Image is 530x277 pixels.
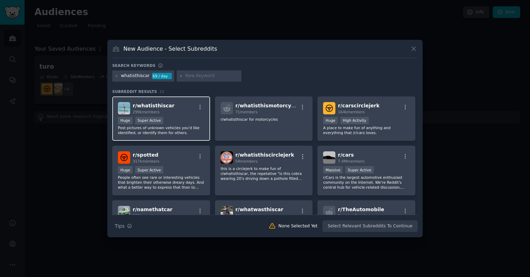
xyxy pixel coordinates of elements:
div: Super Active [135,166,164,174]
div: Huge [323,117,338,124]
span: r/ cars [338,152,354,158]
div: 69 / day [152,73,172,79]
div: None Selected Yet [278,223,317,229]
span: r/ TheAutomobile [338,207,384,212]
span: 317k members [133,159,159,163]
p: r/Cars is the largest automotive enthusiast community on the Internet. We're Reddit's central hub... [323,175,410,190]
span: Subreddit Results [112,89,157,94]
span: 164k members [338,110,365,114]
input: New Keyword [185,73,239,79]
span: Tips [115,222,125,230]
span: r/ namethatcar [133,207,172,212]
div: Super Active [135,117,164,124]
span: r/ whatwasthiscar [235,207,283,212]
h3: New Audience - Select Subreddits [124,45,217,52]
span: 299k members [133,110,159,114]
img: spotted [118,151,130,164]
h3: Search keywords [112,63,156,68]
div: Super Active [345,166,374,174]
span: r/ whatisthiscar [133,103,175,108]
span: 71 members [235,110,258,114]
img: whatwasthiscar [221,206,233,218]
span: r/ spotted [133,152,158,158]
span: 10 [159,89,164,94]
div: Huge [118,117,133,124]
div: Massive [323,166,343,174]
div: High Activity [340,117,369,124]
img: carscirclejerk [323,102,335,114]
div: whatisthiscar [121,73,150,79]
img: whatisthiscirclejerk [221,151,233,164]
img: namethatcar [118,206,130,218]
span: r/ carscirclejerk [338,103,379,108]
span: r/ whatisthismotorcycle [235,103,299,108]
p: r/whatisthiscar for motorcycles [221,117,307,122]
div: Huge [118,166,133,174]
span: 29k members [235,214,260,218]
p: A place to make fun of anything and everything that /r/cars loves. [323,125,410,135]
p: Post pictures of unknown vehicles you'd like identified, or identify them for others. [118,125,204,135]
span: 7.4M members [338,159,365,163]
button: Tips [112,220,134,232]
span: 54 members [235,159,258,163]
span: Fetching Details... [338,214,371,218]
p: this is a circlejerk to make fun of r/whatisthiscar, the repetative "is this cobra wearing 20's d... [221,166,307,181]
span: 253k members [133,214,159,218]
img: whatisthiscar [118,102,130,114]
img: cars [323,151,335,164]
p: People often see rare or interesting vehicles that brighten their otherwise dreary days. And what... [118,175,204,190]
span: r/ whatisthiscirclejerk [235,152,294,158]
